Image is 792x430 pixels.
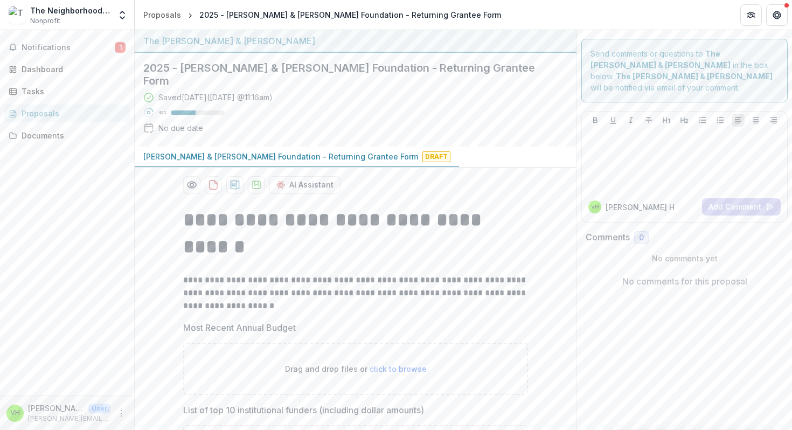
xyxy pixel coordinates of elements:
[581,39,788,102] div: Send comments or questions to in the box below. will be notified via email of your comment.
[4,105,130,122] a: Proposals
[22,43,115,52] span: Notifications
[22,130,121,141] div: Documents
[4,127,130,144] a: Documents
[766,4,788,26] button: Get Help
[115,42,126,53] span: 1
[607,114,620,127] button: Underline
[22,64,121,75] div: Dashboard
[30,16,60,26] span: Nonprofit
[767,114,780,127] button: Align Right
[702,198,781,216] button: Add Comment
[158,92,273,103] div: Saved [DATE] ( [DATE] @ 11:16am )
[591,204,599,210] div: Vimla Homan
[586,253,783,264] p: No comments yet
[606,202,675,213] p: [PERSON_NAME] H
[22,108,121,119] div: Proposals
[183,404,424,417] p: List of top 10 institutional funders (including dollar amounts)
[143,151,418,162] p: [PERSON_NAME] & [PERSON_NAME] Foundation - Returning Grantee Form
[285,363,427,374] p: Drag and drop files or
[589,114,602,127] button: Bold
[639,233,644,242] span: 0
[9,6,26,24] img: The Neighborhood Bridge II, LLC (Operating under West Side Service Connector)
[622,275,747,288] p: No comments for this proposal
[586,232,630,242] h2: Comments
[30,5,110,16] div: The Neighborhood Bridge II, LLC (Operating under West Side Service Connector)
[226,176,244,193] button: download-proposal
[4,39,130,56] button: Notifications1
[370,364,427,373] span: click to browse
[139,7,505,23] nav: breadcrumb
[624,114,637,127] button: Italicize
[115,407,128,420] button: More
[139,7,185,23] a: Proposals
[183,321,296,334] p: Most Recent Annual Budget
[660,114,673,127] button: Heading 1
[696,114,709,127] button: Bullet List
[269,176,341,193] button: AI Assistant
[4,82,130,100] a: Tasks
[183,176,200,193] button: Preview f91cd4be-b669-4703-80d6-f9e453c76aec-0.pdf
[749,114,762,127] button: Align Center
[205,176,222,193] button: download-proposal
[10,410,20,417] div: Vimla Homan
[158,109,166,116] p: 46 %
[88,404,110,413] p: User
[143,9,181,20] div: Proposals
[714,114,727,127] button: Ordered List
[28,414,110,424] p: [PERSON_NAME][EMAIL_ADDRESS][PERSON_NAME][DOMAIN_NAME]
[199,9,501,20] div: 2025 - [PERSON_NAME] & [PERSON_NAME] Foundation - Returning Grantee Form
[143,34,568,47] div: The [PERSON_NAME] & [PERSON_NAME]
[158,122,203,134] div: No due date
[678,114,691,127] button: Heading 2
[115,4,130,26] button: Open entity switcher
[28,403,84,414] p: [PERSON_NAME]
[732,114,745,127] button: Align Left
[616,72,773,81] strong: The [PERSON_NAME] & [PERSON_NAME]
[422,151,450,162] span: Draft
[248,176,265,193] button: download-proposal
[143,61,551,87] h2: 2025 - [PERSON_NAME] & [PERSON_NAME] Foundation - Returning Grantee Form
[4,60,130,78] a: Dashboard
[740,4,762,26] button: Partners
[22,86,121,97] div: Tasks
[642,114,655,127] button: Strike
